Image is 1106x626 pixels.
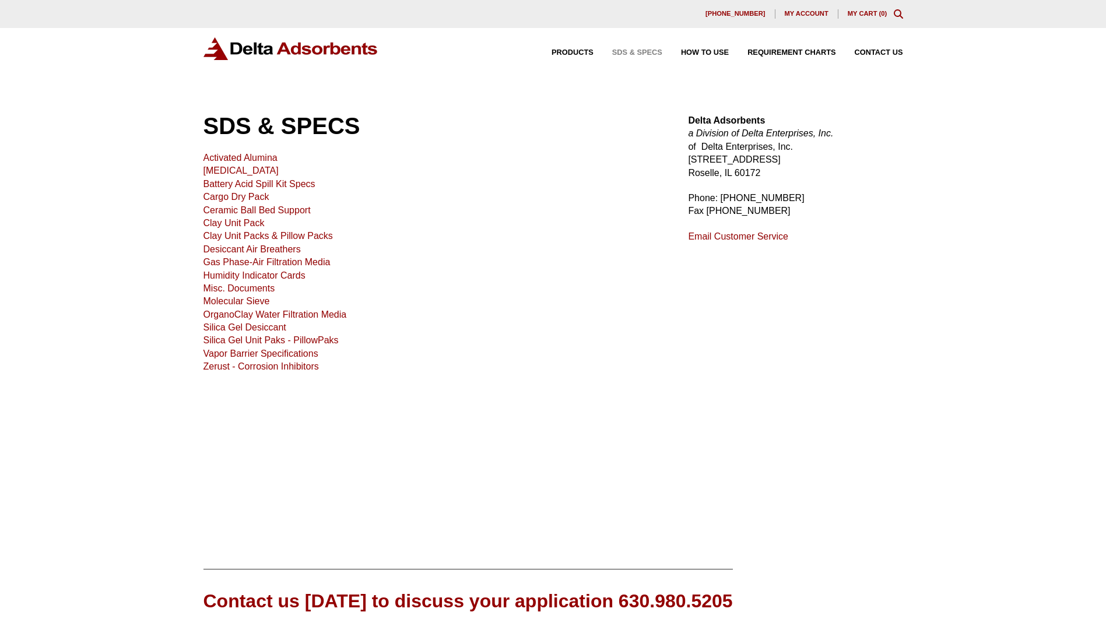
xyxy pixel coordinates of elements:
a: Desiccant Air Breathers [203,244,301,254]
a: Vapor Barrier Specifications [203,349,318,358]
span: 0 [881,10,884,17]
a: Silica Gel Desiccant [203,322,286,332]
a: [PHONE_NUMBER] [696,9,775,19]
a: Products [533,49,594,57]
a: Silica Gel Unit Paks - PillowPaks [203,335,339,345]
a: OrganoClay Water Filtration Media [203,310,347,319]
span: How to Use [681,49,729,57]
a: Humidity Indicator Cards [203,270,306,280]
em: a Division of Delta Enterprises, Inc. [688,128,833,138]
a: Ceramic Ball Bed Support [203,205,311,215]
a: My Cart (0) [848,10,887,17]
div: Toggle Modal Content [894,9,903,19]
a: Misc. Documents [203,283,275,293]
a: Molecular Sieve [203,296,270,306]
a: Contact Us [836,49,903,57]
span: Products [552,49,594,57]
img: Delta Adsorbents [203,37,378,60]
a: Clay Unit Pack [203,218,265,228]
a: SDS & SPECS [594,49,662,57]
div: Contact us [DATE] to discuss your application 630.980.5205 [203,588,733,614]
span: My account [785,10,828,17]
a: [MEDICAL_DATA] [203,166,279,175]
a: Zerust - Corrosion Inhibitors [203,361,319,371]
strong: Delta Adsorbents [688,115,765,125]
a: Clay Unit Packs & Pillow Packs [203,231,333,241]
p: Phone: [PHONE_NUMBER] Fax [PHONE_NUMBER] [688,192,903,218]
a: How to Use [662,49,729,57]
span: SDS & SPECS [612,49,662,57]
a: My account [775,9,838,19]
a: Requirement Charts [729,49,835,57]
a: Gas Phase-Air Filtration Media [203,257,331,267]
a: Cargo Dry Pack [203,192,269,202]
a: Battery Acid Spill Kit Specs [203,179,315,189]
span: Requirement Charts [747,49,835,57]
span: Contact Us [855,49,903,57]
a: Activated Alumina [203,153,278,163]
a: Email Customer Service [688,231,788,241]
h1: SDS & SPECS [203,114,661,138]
span: [PHONE_NUMBER] [705,10,766,17]
p: of Delta Enterprises, Inc. [STREET_ADDRESS] Roselle, IL 60172 [688,114,903,180]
